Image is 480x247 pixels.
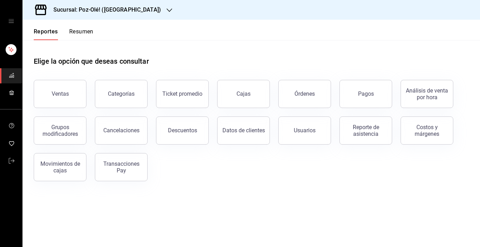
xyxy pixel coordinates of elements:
div: Transacciones Pay [99,160,143,174]
div: Descuentos [168,127,197,134]
button: open drawer [8,18,14,24]
button: Resumen [69,28,93,40]
button: Usuarios [278,116,331,145]
div: Órdenes [294,90,315,97]
div: Costos y márgenes [405,124,449,137]
button: Grupos modificadores [34,116,86,145]
button: Movimientos de cajas [34,153,86,181]
div: Cancelaciones [103,127,140,134]
button: Reporte de asistencia [339,116,392,145]
div: Ventas [52,90,69,97]
button: Ventas [34,80,86,108]
div: Categorías [108,90,135,97]
div: Pagos [358,90,374,97]
button: Órdenes [278,80,331,108]
button: Análisis de venta por hora [401,80,453,108]
div: Análisis de venta por hora [405,87,449,101]
button: Reportes [34,28,58,40]
button: Costos y márgenes [401,116,453,145]
h3: Sucursal: Poz-Olé! ([GEOGRAPHIC_DATA]) [48,6,161,14]
button: Cancelaciones [95,116,148,145]
h1: Elige la opción que deseas consultar [34,56,149,66]
button: Categorías [95,80,148,108]
div: Reporte de asistencia [344,124,388,137]
div: Movimientos de cajas [38,160,82,174]
button: Datos de clientes [217,116,270,145]
div: Ticket promedio [162,90,202,97]
div: navigation tabs [34,28,93,40]
a: Cajas [217,80,270,108]
button: Transacciones Pay [95,153,148,181]
button: Descuentos [156,116,209,145]
button: Pagos [339,80,392,108]
button: Ticket promedio [156,80,209,108]
div: Grupos modificadores [38,124,82,137]
div: Cajas [236,90,251,98]
div: Datos de clientes [222,127,265,134]
div: Usuarios [294,127,316,134]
